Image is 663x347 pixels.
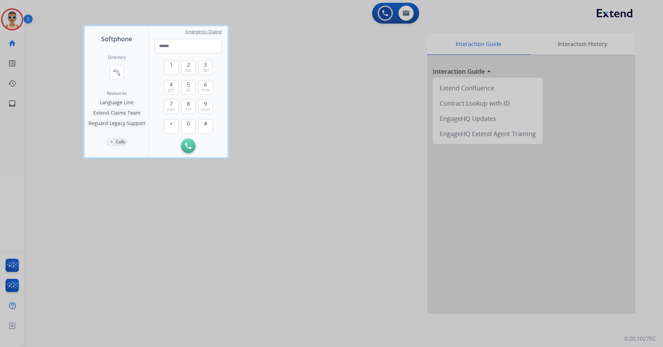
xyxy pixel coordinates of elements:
button: Language Line [96,98,137,107]
span: abc [185,68,192,73]
button: 1 [164,60,179,75]
span: wxyz [201,107,210,112]
button: 2abc [181,60,196,75]
span: 6 [204,80,207,89]
button: 3def [198,60,213,75]
button: Extend Claims Team [90,109,144,117]
span: + [170,119,173,128]
p: 0.20.1027RC [625,335,656,343]
span: def [203,68,209,73]
button: # [198,119,213,134]
span: 8 [187,100,190,108]
button: 0Calls [106,138,127,146]
span: 1 [170,61,173,69]
span: ghi [168,87,174,93]
span: 2 [187,61,190,69]
button: 0 [181,119,196,134]
span: 7 [170,100,173,108]
span: pqrs [167,107,175,112]
span: tuv [186,107,191,112]
span: Resources [107,91,127,96]
span: jkl [186,87,190,93]
span: 0 [187,119,190,128]
button: + [164,119,179,134]
button: 7pqrs [164,99,179,114]
h2: Directory [108,55,126,60]
button: 6mno [198,80,213,95]
span: 9 [204,100,207,108]
span: 5 [187,80,190,89]
button: 4ghi [164,80,179,95]
span: Softphone [101,34,132,44]
p: Calls [116,139,125,145]
span: mno [201,87,210,93]
span: # [204,119,207,128]
p: 0 [109,139,114,145]
span: 3 [204,61,207,69]
span: Emergency Dialing [186,29,222,35]
img: call-button [185,143,191,149]
mat-icon: connect_without_contact [113,68,121,77]
span: 4 [170,80,173,89]
button: 9wxyz [198,99,213,114]
button: Reguard Legacy Support [85,119,149,127]
button: 8tuv [181,99,196,114]
button: 5jkl [181,80,196,95]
